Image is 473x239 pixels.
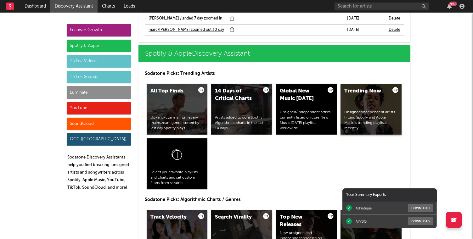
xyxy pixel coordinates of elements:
a: Spotify & AppleDiscovery Assistant [138,45,410,62]
a: Select your favorite playlists and charts and set custom filters from scratch. [147,138,208,189]
p: Sodatone Discovery Assistants help you find breaking, unsigned artists and songwriters across Spo... [67,154,131,192]
div: Luminate [67,86,131,99]
button: 99+ [447,4,452,9]
p: Sodatone Picks: Algorithmic Charts / Genres [145,196,404,203]
div: Adriatique [356,206,372,210]
div: TikTok Videos [67,55,131,68]
td: [DATE] [343,24,385,36]
div: AYYBO [356,219,367,224]
div: Artists added to core Spotify Algorithmic charts in the last 14 days. [215,115,268,131]
td: Delete [385,24,404,36]
div: Global New Music [DATE] [280,87,323,103]
div: TikTok Sounds [67,71,131,83]
div: Select your favorite playlists and charts and set custom filters from scratch. [150,170,204,186]
input: Search for artists [335,3,429,10]
a: 14 Days of Critical ChartsArtists added to core Spotify Algorithmic charts in the last 14 days. [211,84,272,135]
button: Download [408,217,433,225]
div: YouTube [67,102,131,114]
td: Delete [385,13,404,24]
td: [DATE] [343,13,385,24]
button: Download [408,204,433,212]
div: Your Summary Exports [342,188,437,202]
div: All Top Finds [150,87,193,95]
a: Global New Music [DATE]Unsigned/independent artists currently listed on core New Music [DATE] pla... [276,84,337,135]
div: Unsigned/independent artists currently listed on core New Music [DATE] playlists worldwide. [280,110,333,131]
a: marc/[PERSON_NAME] zoomed out 30 day [149,26,224,34]
div: Up-and-comers from every mainstream genre, sorted by last day Spotify plays. [150,115,204,131]
div: 99 + [449,2,457,6]
div: 14 Days of Critical Charts [215,87,258,103]
div: Unsigned/independent artists hitting Spotify and Apple Music’s trending playlists recently. [344,110,398,131]
div: SoundCloud [67,118,131,130]
div: OCC ([GEOGRAPHIC_DATA]) [67,133,131,146]
div: Top New Releases [280,214,323,229]
div: Spotify & Apple [67,40,131,52]
div: Search Virality [215,214,258,221]
div: Trending Now [344,87,387,95]
a: All Top FindsUp-and-comers from every mainstream genre, sorted by last day Spotify plays. [147,84,208,135]
a: [PERSON_NAME] /landed 7 day zoomed In [149,15,222,22]
a: Trending NowUnsigned/independent artists hitting Spotify and Apple Music’s trending playlists rec... [341,84,402,135]
div: Track Velocity [150,214,193,221]
div: Follower Growth [67,24,131,36]
p: Sodatone Picks: Trending Artists [145,70,404,77]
